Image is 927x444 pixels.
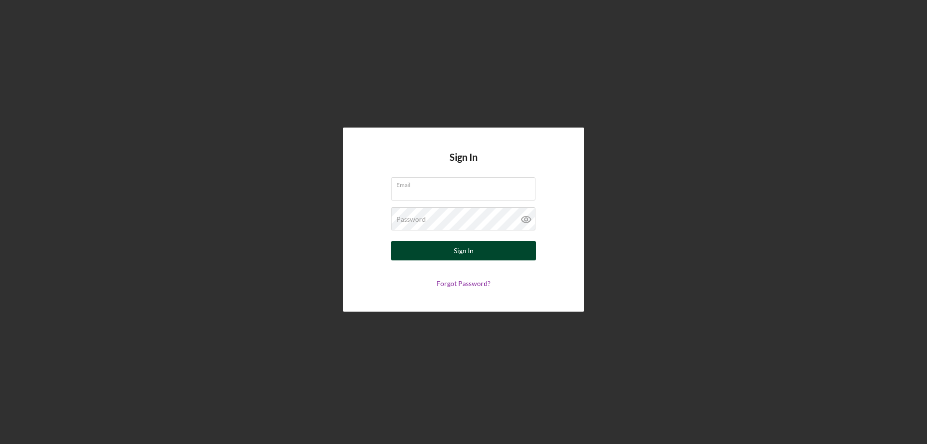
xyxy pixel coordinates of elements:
a: Forgot Password? [436,279,491,287]
h4: Sign In [449,152,478,177]
label: Password [396,215,426,223]
button: Sign In [391,241,536,260]
div: Sign In [454,241,474,260]
label: Email [396,178,535,188]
